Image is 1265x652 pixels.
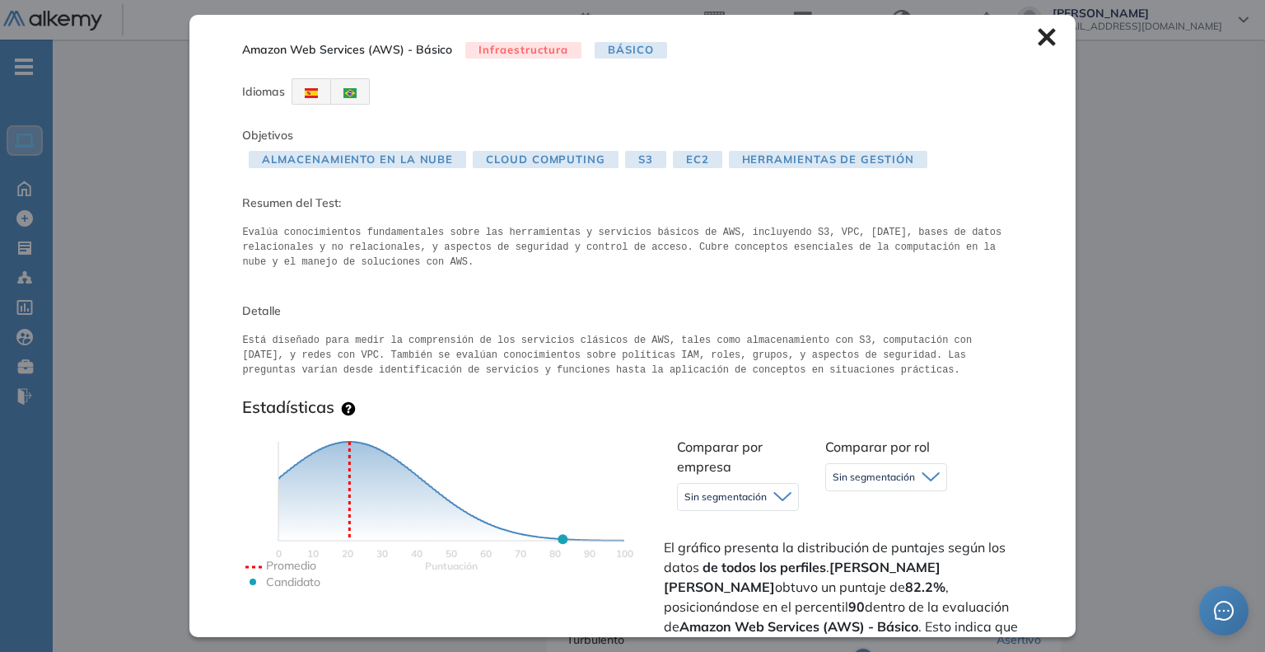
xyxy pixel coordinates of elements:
[242,333,1022,378] pre: Está diseñado para medir la comprensión de los servicios clásicos de AWS, tales como almacenamien...
[549,547,561,560] text: 80
[833,471,915,484] span: Sin segmentación
[425,560,478,572] text: Scores
[305,88,318,98] img: ESP
[276,547,282,560] text: 0
[411,547,422,560] text: 40
[242,128,293,143] span: Objetivos
[848,598,865,615] strong: 90
[729,151,927,168] span: Herramientas de Gestión
[266,558,316,573] text: Promedio
[242,225,1022,270] pre: Evalúa conocimientos fundamentales sobre las herramientas y servicios básicos de AWS, incluyendo ...
[515,547,526,560] text: 70
[905,579,945,595] strong: 82.2%
[616,547,633,560] text: 100
[664,579,775,595] strong: [PERSON_NAME]
[242,84,285,99] span: Idiomas
[679,618,918,635] strong: Amazon Web Services (AWS) - Básico
[677,439,763,475] span: Comparar por empresa
[584,547,595,560] text: 90
[673,151,722,168] span: EC2
[307,547,319,560] text: 10
[266,575,320,589] text: Candidato
[242,397,334,417] h3: Estadísticas
[446,547,457,560] text: 50
[595,42,666,59] span: Básico
[1214,601,1234,621] span: message
[684,490,767,504] span: Sin segmentación
[473,151,618,168] span: Cloud Computing
[242,41,452,59] span: Amazon Web Services (AWS) - Básico
[242,303,1022,320] span: Detalle
[703,559,826,575] strong: de todos los perfiles
[829,559,941,575] strong: [PERSON_NAME]
[465,42,581,59] span: Infraestructura
[376,547,388,560] text: 30
[242,195,1022,212] span: Resumen del Test:
[342,547,353,560] text: 20
[825,439,930,455] span: Comparar por rol
[480,547,492,560] text: 60
[625,151,666,168] span: S3
[249,151,466,168] span: Almacenamiento en la Nube
[343,88,357,98] img: BRA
